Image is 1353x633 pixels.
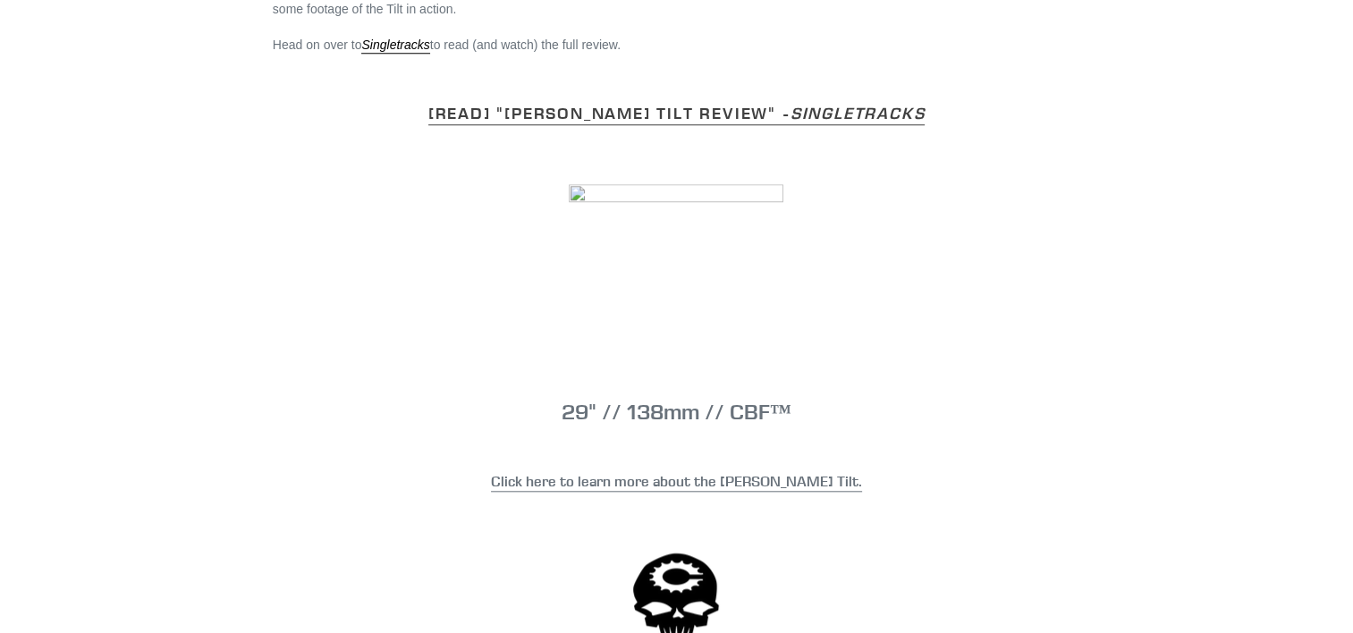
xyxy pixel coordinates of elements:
[361,38,429,52] em: Singletracks
[361,38,429,54] a: Singletracks
[791,103,926,123] i: Singletracks
[428,103,925,125] a: [READ] "[PERSON_NAME] Tilt Review" -Singletracks
[569,184,783,399] img: Canfield-Tilt-White-Quarter-Shopify-logo_240x240.jpg
[491,472,862,490] strong: Click here to learn more about the [PERSON_NAME] Tilt.
[491,472,862,492] a: Click here to learn more about the [PERSON_NAME] Tilt.
[273,36,1080,55] p: Head on over to to read (and watch) the full review.
[273,399,1080,425] h3: 29" // 138mm // CBF™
